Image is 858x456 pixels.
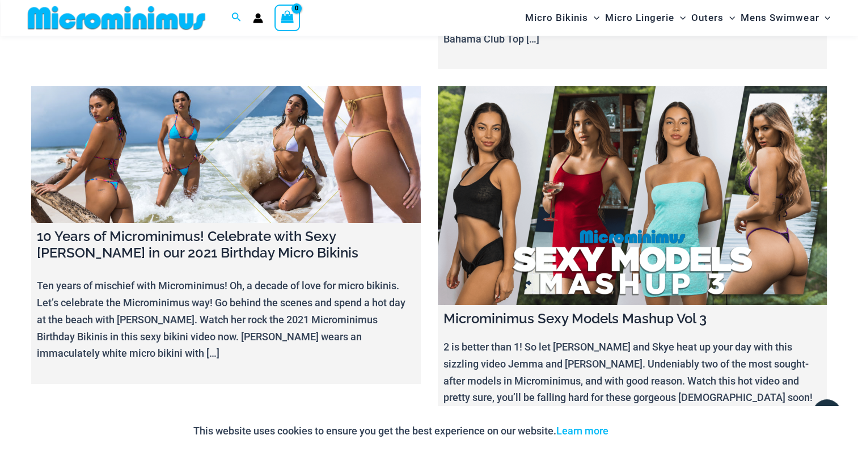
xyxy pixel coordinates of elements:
nav: Site Navigation [521,2,835,34]
span: Mens Swimwear [741,3,819,32]
a: Search icon link [231,11,242,25]
h4: Microminimus Sexy Models Mashup Vol 3 [443,311,822,327]
span: Outers [691,3,724,32]
span: Micro Lingerie [605,3,674,32]
a: View Shopping Cart, empty [274,5,301,31]
a: 10 Years of Microminimus! Celebrate with Sexy Melissa in our 2021 Birthday Micro Bikinis [31,86,421,223]
a: Account icon link [253,13,263,23]
span: Menu Toggle [819,3,830,32]
span: Menu Toggle [588,3,599,32]
span: Micro Bikinis [525,3,588,32]
a: Micro BikinisMenu ToggleMenu Toggle [522,3,602,32]
a: Mens SwimwearMenu ToggleMenu Toggle [738,3,833,32]
span: Menu Toggle [724,3,735,32]
span: Menu Toggle [674,3,686,32]
button: Accept [617,417,665,445]
img: MM SHOP LOGO FLAT [23,5,210,31]
p: 2 is better than 1! So let [PERSON_NAME] and Skye heat up your day with this sizzling video Jemma... [443,339,822,423]
a: Microminimus Sexy Models Mashup Vol 3 [438,86,827,305]
a: Micro LingerieMenu ToggleMenu Toggle [602,3,688,32]
p: Ten years of mischief with Microminimus! Oh, a decade of love for micro bikinis. Let’s celebrate ... [37,277,415,362]
h4: 10 Years of Microminimus! Celebrate with Sexy [PERSON_NAME] in our 2021 Birthday Micro Bikinis [37,229,415,261]
a: Learn more [556,425,608,437]
p: This website uses cookies to ensure you get the best experience on our website. [193,423,608,440]
a: OutersMenu ToggleMenu Toggle [688,3,738,32]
